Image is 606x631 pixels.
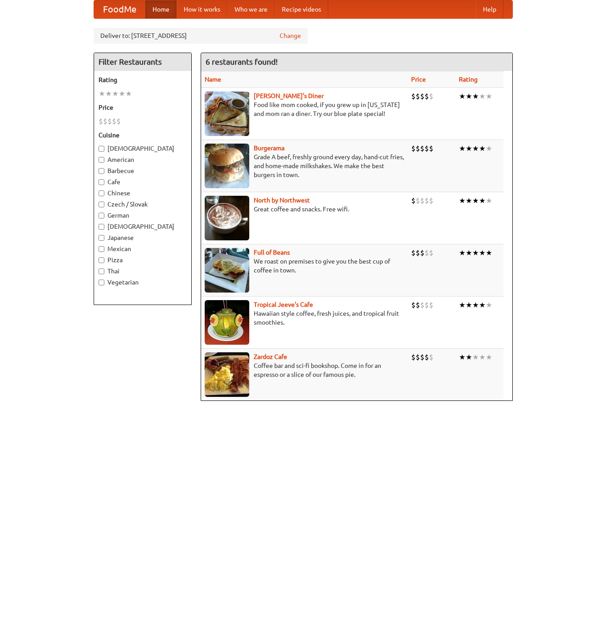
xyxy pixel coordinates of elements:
[99,190,104,196] input: Chinese
[411,144,416,153] li: $
[99,103,187,112] h5: Price
[486,352,492,362] li: ★
[99,89,105,99] li: ★
[486,91,492,101] li: ★
[103,116,107,126] li: $
[94,0,145,18] a: FoodMe
[479,196,486,206] li: ★
[472,352,479,362] li: ★
[227,0,275,18] a: Who we are
[425,196,429,206] li: $
[99,224,104,230] input: [DEMOGRAPHIC_DATA]
[466,144,472,153] li: ★
[107,116,112,126] li: $
[112,116,116,126] li: $
[466,196,472,206] li: ★
[99,202,104,207] input: Czech / Slovak
[459,300,466,310] li: ★
[99,116,103,126] li: $
[254,197,310,204] a: North by Northwest
[125,89,132,99] li: ★
[472,91,479,101] li: ★
[486,196,492,206] li: ★
[94,53,191,71] h4: Filter Restaurants
[205,196,249,240] img: north.jpg
[486,144,492,153] li: ★
[486,300,492,310] li: ★
[205,361,404,379] p: Coffee bar and sci-fi bookshop. Come in for an espresso or a slice of our famous pie.
[459,144,466,153] li: ★
[459,248,466,258] li: ★
[420,248,425,258] li: $
[99,131,187,140] h5: Cuisine
[99,268,104,274] input: Thai
[205,144,249,188] img: burgerama.jpg
[416,352,420,362] li: $
[116,116,121,126] li: $
[425,248,429,258] li: $
[476,0,503,18] a: Help
[411,248,416,258] li: $
[119,89,125,99] li: ★
[99,75,187,84] h5: Rating
[425,91,429,101] li: $
[99,211,187,220] label: German
[416,248,420,258] li: $
[472,248,479,258] li: ★
[479,248,486,258] li: ★
[429,300,433,310] li: $
[472,144,479,153] li: ★
[99,157,104,163] input: American
[275,0,328,18] a: Recipe videos
[99,166,187,175] label: Barbecue
[177,0,227,18] a: How it works
[420,144,425,153] li: $
[99,144,187,153] label: [DEMOGRAPHIC_DATA]
[429,144,433,153] li: $
[94,28,308,44] div: Deliver to: [STREET_ADDRESS]
[99,177,187,186] label: Cafe
[99,267,187,276] label: Thai
[99,235,104,241] input: Japanese
[99,280,104,285] input: Vegetarian
[99,244,187,253] label: Mexican
[99,256,187,264] label: Pizza
[411,196,416,206] li: $
[459,196,466,206] li: ★
[205,91,249,136] img: sallys.jpg
[459,76,478,83] a: Rating
[205,205,404,214] p: Great coffee and snacks. Free wifi.
[99,155,187,164] label: American
[479,144,486,153] li: ★
[254,92,324,99] a: [PERSON_NAME]'s Diner
[479,352,486,362] li: ★
[472,300,479,310] li: ★
[479,300,486,310] li: ★
[254,301,313,308] a: Tropical Jeeve's Cafe
[99,146,104,152] input: [DEMOGRAPHIC_DATA]
[99,213,104,219] input: German
[99,200,187,209] label: Czech / Slovak
[459,352,466,362] li: ★
[411,352,416,362] li: $
[205,248,249,293] img: beans.jpg
[472,196,479,206] li: ★
[205,76,221,83] a: Name
[205,153,404,179] p: Grade A beef, freshly ground every day, hand-cut fries, and home-made milkshakes. We make the bes...
[112,89,119,99] li: ★
[411,91,416,101] li: $
[416,300,420,310] li: $
[420,352,425,362] li: $
[99,246,104,252] input: Mexican
[99,189,187,198] label: Chinese
[486,248,492,258] li: ★
[254,353,287,360] a: Zardoz Cafe
[99,278,187,287] label: Vegetarian
[254,249,290,256] a: Full of Beans
[205,100,404,118] p: Food like mom cooked, if you grew up in [US_STATE] and mom ran a diner. Try our blue plate special!
[420,300,425,310] li: $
